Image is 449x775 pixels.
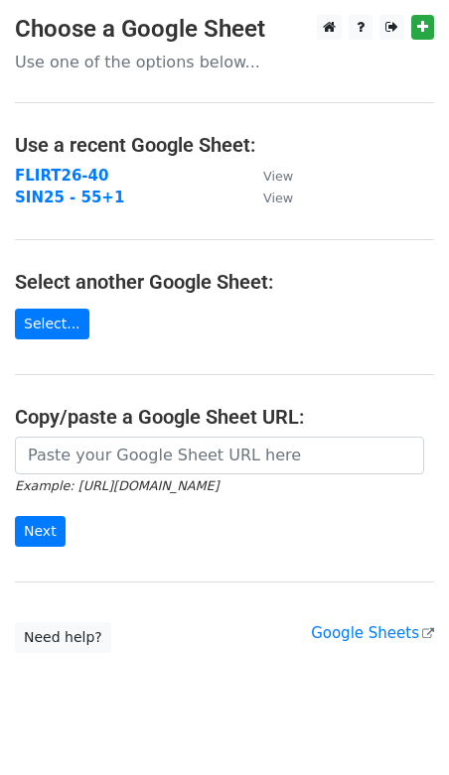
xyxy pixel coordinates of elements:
h3: Choose a Google Sheet [15,15,434,44]
a: Google Sheets [311,624,434,642]
small: View [263,191,293,205]
h4: Select another Google Sheet: [15,270,434,294]
input: Next [15,516,66,547]
a: View [243,189,293,206]
a: Select... [15,309,89,339]
h4: Copy/paste a Google Sheet URL: [15,405,434,429]
a: Need help? [15,622,111,653]
a: SIN25 - 55+1 [15,189,124,206]
p: Use one of the options below... [15,52,434,72]
small: View [263,169,293,184]
h4: Use a recent Google Sheet: [15,133,434,157]
a: View [243,167,293,185]
input: Paste your Google Sheet URL here [15,437,424,474]
a: FLIRT26-40 [15,167,108,185]
small: Example: [URL][DOMAIN_NAME] [15,478,219,493]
